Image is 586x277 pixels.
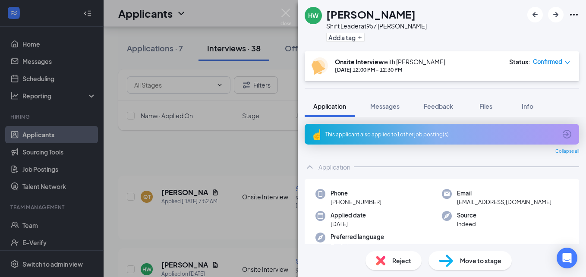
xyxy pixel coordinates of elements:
[457,211,476,220] span: Source
[325,131,557,138] div: This applicant also applied to 1 other job posting(s)
[331,189,381,198] span: Phone
[335,58,384,66] b: Onsite Interview
[331,233,384,241] span: Preferred language
[555,148,579,155] span: Collapse all
[335,66,445,73] div: [DATE] 12:00 PM - 12:30 PM
[357,35,362,40] svg: Plus
[564,60,570,66] span: down
[548,7,564,22] button: ArrowRight
[392,256,411,265] span: Reject
[527,7,543,22] button: ArrowLeftNew
[522,102,533,110] span: Info
[530,9,540,20] svg: ArrowLeftNew
[331,220,366,228] span: [DATE]
[479,102,492,110] span: Files
[457,189,551,198] span: Email
[370,102,400,110] span: Messages
[313,102,346,110] span: Application
[509,57,530,66] div: Status :
[331,198,381,206] span: [PHONE_NUMBER]
[457,198,551,206] span: [EMAIL_ADDRESS][DOMAIN_NAME]
[331,211,366,220] span: Applied date
[562,129,572,139] svg: ArrowCircle
[335,57,445,66] div: with [PERSON_NAME]
[331,242,384,250] span: English
[557,248,577,268] div: Open Intercom Messenger
[318,163,350,171] div: Application
[305,162,315,172] svg: ChevronUp
[460,256,501,265] span: Move to stage
[457,220,476,228] span: Indeed
[308,11,318,20] div: HW
[569,9,579,20] svg: Ellipses
[424,102,453,110] span: Feedback
[326,22,427,30] div: Shift Leader at 957 [PERSON_NAME]
[533,57,562,66] span: Confirmed
[326,33,365,42] button: PlusAdd a tag
[326,7,416,22] h1: [PERSON_NAME]
[551,9,561,20] svg: ArrowRight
